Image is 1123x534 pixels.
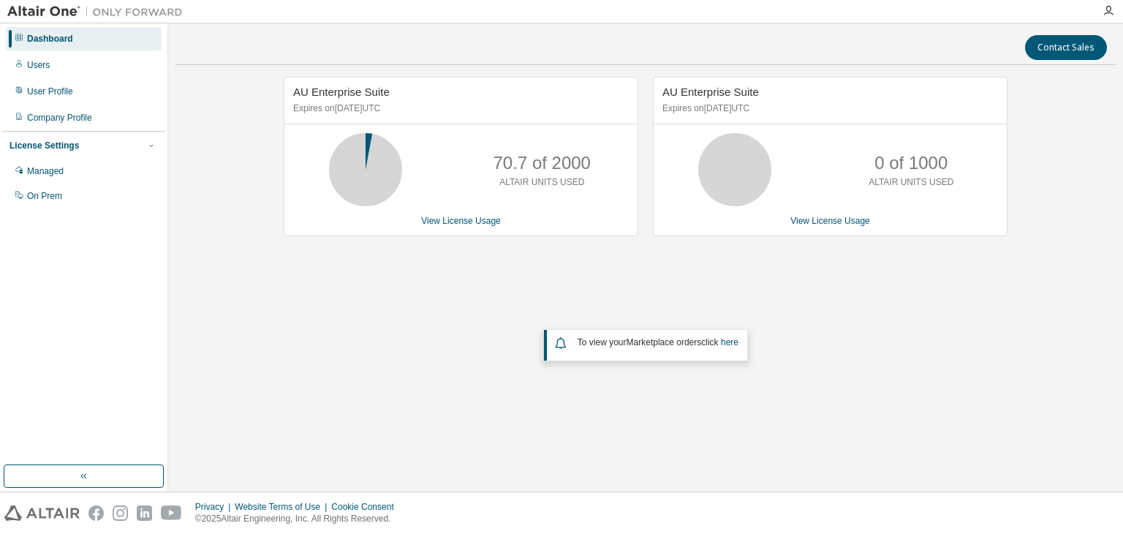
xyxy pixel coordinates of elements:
[7,4,190,19] img: Altair One
[331,501,402,513] div: Cookie Consent
[27,165,64,177] div: Managed
[27,86,73,97] div: User Profile
[662,102,994,115] p: Expires on [DATE] UTC
[27,190,62,202] div: On Prem
[627,337,702,347] em: Marketplace orders
[161,505,182,521] img: youtube.svg
[137,505,152,521] img: linkedin.svg
[27,33,73,45] div: Dashboard
[4,505,80,521] img: altair_logo.svg
[790,216,870,226] a: View License Usage
[195,501,235,513] div: Privacy
[10,140,79,151] div: License Settings
[499,176,584,189] p: ALTAIR UNITS USED
[662,86,759,98] span: AU Enterprise Suite
[293,102,625,115] p: Expires on [DATE] UTC
[494,151,591,176] p: 70.7 of 2000
[421,216,501,226] a: View License Usage
[88,505,104,521] img: facebook.svg
[578,337,738,347] span: To view your click
[874,151,948,176] p: 0 of 1000
[27,59,50,71] div: Users
[721,337,738,347] a: here
[195,513,403,525] p: © 2025 Altair Engineering, Inc. All Rights Reserved.
[869,176,953,189] p: ALTAIR UNITS USED
[113,505,128,521] img: instagram.svg
[293,86,390,98] span: AU Enterprise Suite
[27,112,92,124] div: Company Profile
[235,501,331,513] div: Website Terms of Use
[1025,35,1107,60] button: Contact Sales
